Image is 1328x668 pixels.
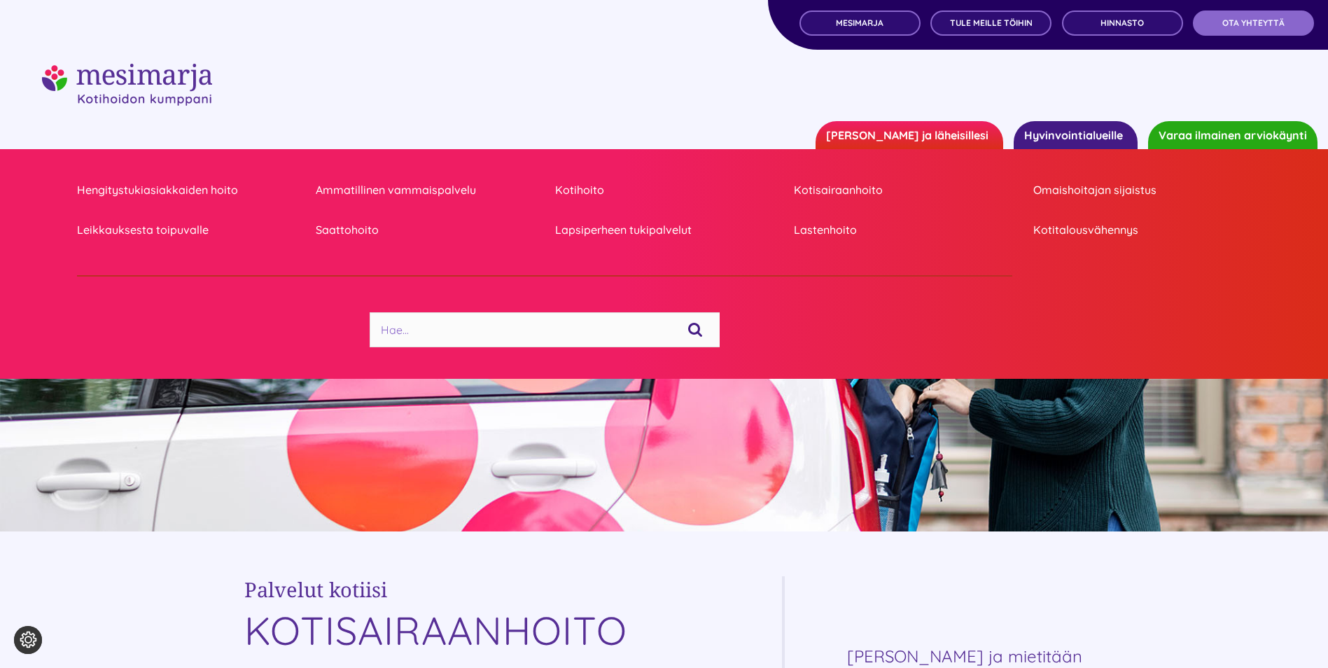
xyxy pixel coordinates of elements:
[316,221,533,239] a: Saattohoito
[950,18,1033,28] span: TULE MEILLE TÖIHIN
[1033,181,1251,200] a: Omaishoitajan sijaistus
[1033,221,1251,239] a: Kotitalousvähennys
[1148,121,1317,149] a: Varaa ilmainen arviokäynti
[77,181,295,200] a: Hengitystukiasiakkaiden hoito
[794,181,1012,200] a: Kotisairaanhoito
[244,576,387,603] span: Palvelut kotiisi
[1222,18,1285,28] span: OTA YHTEYTTÄ
[42,62,212,79] a: mesimarjasi
[42,64,212,106] img: Mesimarjasi Kotihoidon kumppani
[678,312,713,347] input: Haku
[1014,121,1138,149] a: Hyvinvointialueille
[1062,11,1183,36] a: Hinnasto
[244,609,698,653] h1: KOTISAIRAANHOITO
[77,221,295,239] a: Leikkauksesta toipuvalle
[316,181,533,200] a: Ammatillinen vammaispalvelu
[555,181,773,200] a: Kotihoito
[794,221,1012,239] a: Lastenhoito
[555,221,773,239] a: Lapsiperheen tukipalvelut
[1193,11,1314,36] a: OTA YHTEYTTÄ
[930,11,1051,36] a: TULE MEILLE TÖIHIN
[1100,18,1144,28] span: Hinnasto
[799,11,921,36] a: MESIMARJA
[14,626,42,654] button: Evästeasetukset
[370,312,720,347] input: Hae...
[816,121,1003,149] a: [PERSON_NAME] ja läheisillesi
[836,18,883,28] span: MESIMARJA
